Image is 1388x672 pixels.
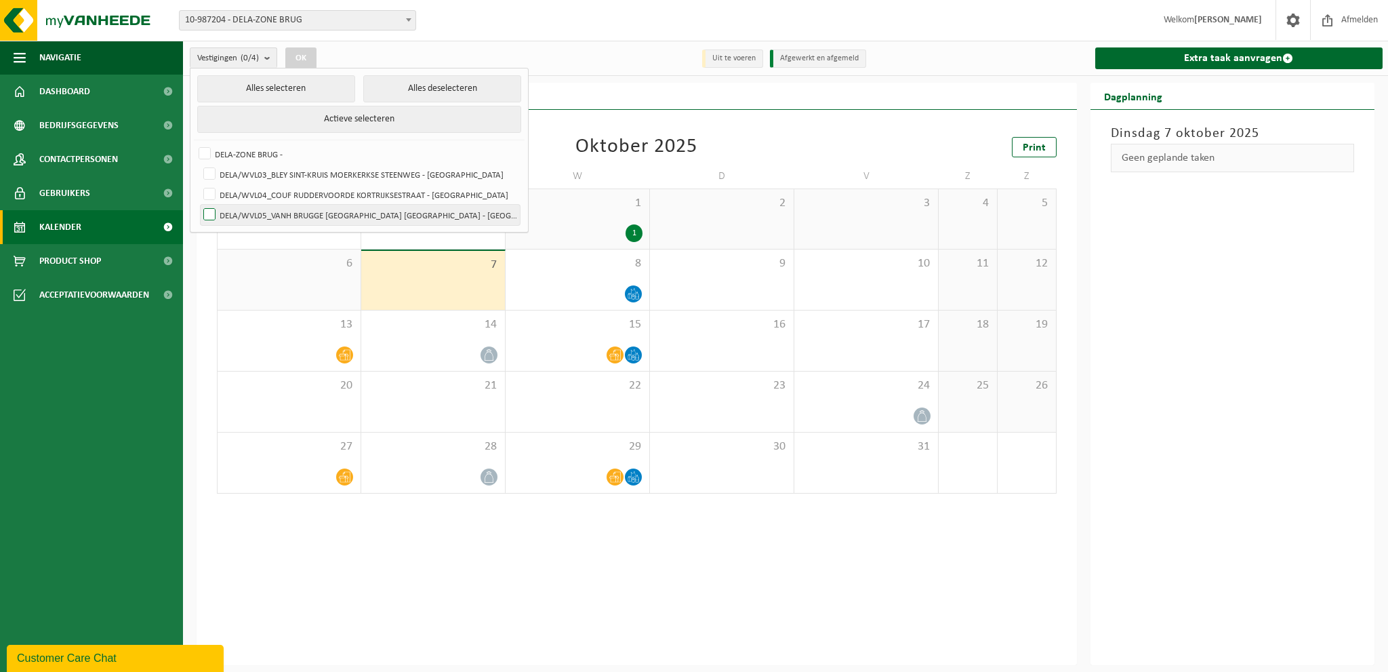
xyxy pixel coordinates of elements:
[770,50,866,68] li: Afgewerkt en afgemeld
[512,256,642,271] span: 8
[657,317,787,332] span: 16
[512,196,642,211] span: 1
[794,164,939,189] td: V
[1004,378,1049,393] span: 26
[945,317,990,332] span: 18
[39,41,81,75] span: Navigatie
[1023,142,1046,153] span: Print
[39,278,149,312] span: Acceptatievoorwaarden
[39,75,90,108] span: Dashboard
[197,106,521,133] button: Actieve selecteren
[1090,83,1176,109] h2: Dagplanning
[1095,47,1383,69] a: Extra taak aanvragen
[801,439,931,454] span: 31
[801,256,931,271] span: 10
[368,378,498,393] span: 21
[180,11,415,30] span: 10-987204 - DELA-ZONE BRUG
[39,142,118,176] span: Contactpersonen
[657,378,787,393] span: 23
[1111,144,1355,172] div: Geen geplande taken
[1111,123,1355,144] h3: Dinsdag 7 oktober 2025
[224,317,354,332] span: 13
[626,224,642,242] div: 1
[7,642,226,672] iframe: chat widget
[201,205,520,225] label: DELA/WVL05_VANH BRUGGE [GEOGRAPHIC_DATA] [GEOGRAPHIC_DATA] - [GEOGRAPHIC_DATA]
[945,196,990,211] span: 4
[179,10,416,31] span: 10-987204 - DELA-ZONE BRUG
[39,176,90,210] span: Gebruikers
[368,439,498,454] span: 28
[1012,137,1057,157] a: Print
[224,378,354,393] span: 20
[39,244,101,278] span: Product Shop
[998,164,1057,189] td: Z
[512,378,642,393] span: 22
[1004,317,1049,332] span: 19
[368,258,498,273] span: 7
[801,317,931,332] span: 17
[657,439,787,454] span: 30
[224,439,354,454] span: 27
[801,378,931,393] span: 24
[368,317,498,332] span: 14
[197,48,259,68] span: Vestigingen
[657,256,787,271] span: 9
[945,256,990,271] span: 11
[939,164,998,189] td: Z
[650,164,794,189] td: D
[1004,196,1049,211] span: 5
[1004,256,1049,271] span: 12
[39,108,119,142] span: Bedrijfsgegevens
[506,164,650,189] td: W
[39,210,81,244] span: Kalender
[201,164,520,184] label: DELA/WVL03_BLEY SINT-KRUIS MOERKERKSE STEENWEG - [GEOGRAPHIC_DATA]
[801,196,931,211] span: 3
[945,378,990,393] span: 25
[575,137,697,157] div: Oktober 2025
[657,196,787,211] span: 2
[190,47,277,68] button: Vestigingen(0/4)
[241,54,259,62] count: (0/4)
[512,317,642,332] span: 15
[702,50,763,68] li: Uit te voeren
[224,256,354,271] span: 6
[512,439,642,454] span: 29
[1194,15,1262,25] strong: [PERSON_NAME]
[196,144,520,164] label: DELA-ZONE BRUG -
[285,47,317,69] button: OK
[201,184,520,205] label: DELA/WVL04_COUF RUDDERVOORDE KORTRIJKSESTRAAT - [GEOGRAPHIC_DATA]
[197,75,355,102] button: Alles selecteren
[363,75,521,102] button: Alles deselecteren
